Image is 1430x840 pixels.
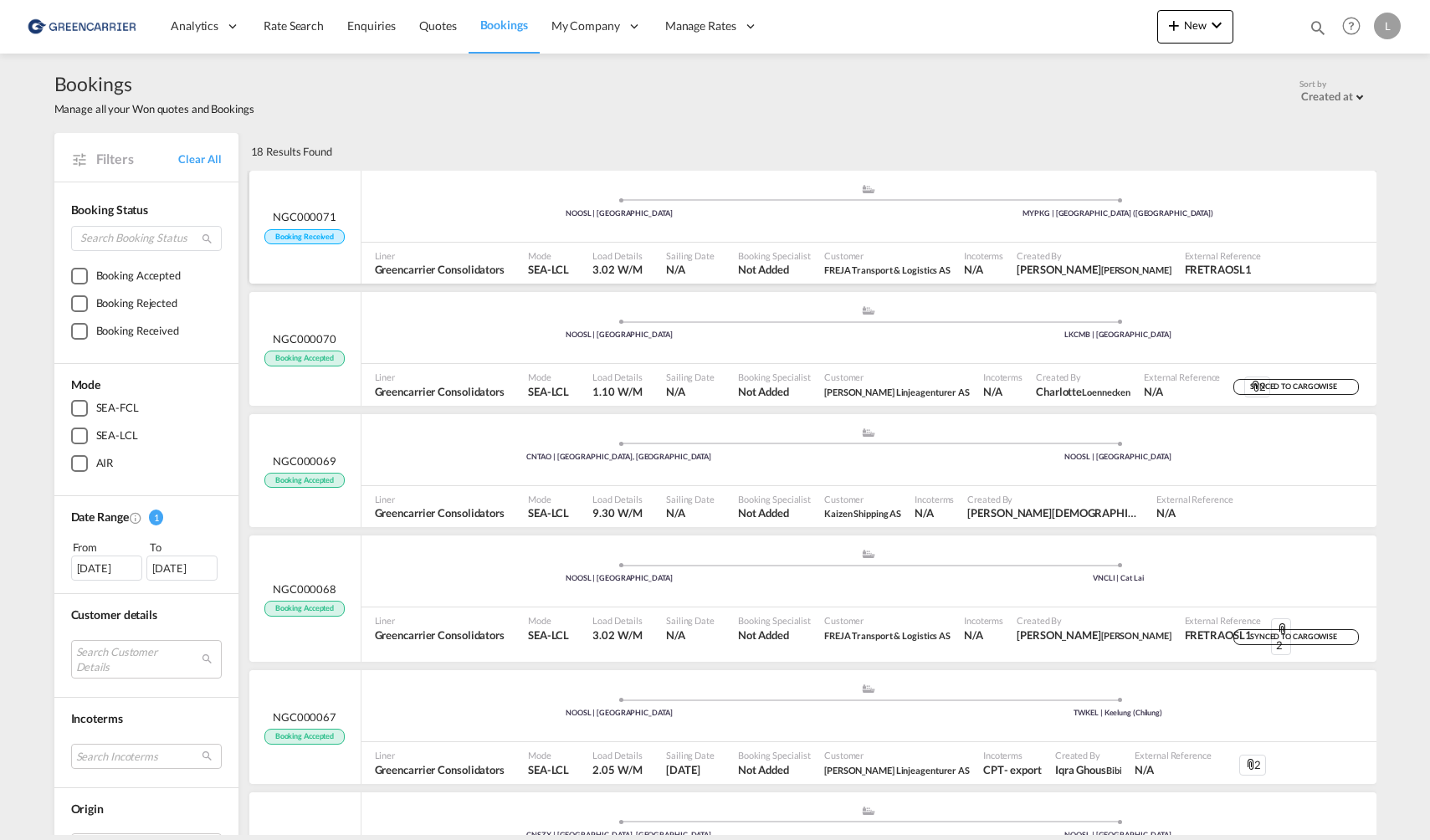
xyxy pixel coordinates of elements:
[1185,249,1261,262] span: External Reference
[1036,384,1130,399] span: Charlotte Loennecken
[273,581,336,597] span: NGC000068
[1185,262,1261,277] span: FRETRAOSL1
[666,384,715,399] span: N/A
[983,749,1042,761] span: Incoterms
[592,763,642,776] span: 2.05 W/M
[264,229,345,245] span: Booking Received
[1101,630,1171,641] span: [PERSON_NAME]
[964,249,1003,262] span: Incoterms
[869,452,1368,463] div: NOOSL | [GEOGRAPHIC_DATA]
[146,556,218,581] div: [DATE]
[1144,371,1220,383] span: External Reference
[915,505,934,520] div: N/A
[251,133,332,170] div: 18 Results Found
[528,384,569,399] span: SEA-LCL
[71,428,222,444] md-checkbox: SEA-LCL
[983,384,1002,399] div: N/A
[666,614,715,627] span: Sailing Date
[71,802,104,816] span: Origin
[592,385,642,398] span: 1.10 W/M
[1185,614,1261,627] span: External Reference
[129,511,142,525] md-icon: Created On
[96,428,138,444] div: SEA-LCL
[859,684,879,693] md-icon: assets/icons/custom/ship-fill.svg
[370,208,869,219] div: NOOSL | [GEOGRAPHIC_DATA]
[824,249,951,262] span: Customer
[592,749,643,761] span: Load Details
[869,573,1368,584] div: VNCLI | Cat Lai
[859,306,879,315] md-icon: assets/icons/custom/ship-fill.svg
[1082,387,1130,397] span: Loennecken
[375,627,505,643] span: Greencarrier Consolidators
[71,607,157,622] span: Customer details
[824,508,901,519] span: Kaizen Shipping AS
[824,749,970,761] span: Customer
[824,627,951,643] span: FREJA Transport & Logistics AS
[964,627,983,643] div: N/A
[592,249,643,262] span: Load Details
[964,262,983,277] div: N/A
[967,505,1143,520] span: Per Kristian Edvartsen
[915,493,954,505] span: Incoterms
[249,670,1376,784] div: NGC000067 Booking Accepted assets/icons/custom/ship-fill.svgassets/icons/custom/roll-o-plane.svgP...
[983,762,1004,777] div: CPT
[592,614,643,627] span: Load Details
[171,18,218,34] span: Analytics
[1249,380,1263,393] md-icon: icon-attachment
[375,249,505,262] span: Liner
[1309,18,1327,37] md-icon: icon-magnify
[1244,758,1258,771] md-icon: icon-attachment
[178,151,221,166] a: Clear All
[528,371,569,383] span: Mode
[71,510,129,524] span: Date Range
[375,614,505,627] span: Liner
[71,455,222,472] md-checkbox: AIR
[824,505,901,520] span: Kaizen Shipping AS
[1156,505,1233,520] span: N/A
[1017,614,1171,627] span: Created By
[375,371,505,383] span: Liner
[249,535,1376,662] div: NGC000068 Booking Accepted assets/icons/custom/ship-fill.svgassets/icons/custom/roll-o-plane.svgP...
[1185,627,1261,643] span: FRETRAOSL1
[824,493,901,505] span: Customer
[71,226,222,251] input: Search Booking Status
[528,249,569,262] span: Mode
[738,249,811,262] span: Booking Specialist
[738,505,811,520] span: Not Added
[528,493,569,505] span: Mode
[370,452,869,463] div: CNTAO | [GEOGRAPHIC_DATA], [GEOGRAPHIC_DATA]
[54,101,254,116] span: Manage all your Won quotes and Bookings
[1233,629,1359,645] div: SYNCED TO CARGOWISE
[1017,627,1171,643] span: Jakub Flemming
[370,573,869,584] div: NOOSL | [GEOGRAPHIC_DATA]
[592,628,642,642] span: 3.02 W/M
[738,614,811,627] span: Booking Specialist
[666,493,715,505] span: Sailing Date
[1164,18,1227,32] span: New
[666,627,715,643] span: N/A
[1276,622,1289,636] md-icon: icon-attachment
[273,453,336,469] span: NGC000069
[1055,762,1122,777] span: Iqra Ghous Bibi
[264,351,345,366] span: Booking Accepted
[71,801,222,817] div: Origin
[1207,15,1227,35] md-icon: icon-chevron-down
[665,18,736,34] span: Manage Rates
[738,384,811,399] span: Not Added
[249,414,1376,528] div: NGC000069 Booking Accepted assets/icons/custom/ship-fill.svgassets/icons/custom/roll-o-plane.svgP...
[96,295,177,312] div: Booking Rejected
[375,262,505,277] span: Greencarrier Consolidators
[964,614,1003,627] span: Incoterms
[983,371,1023,383] span: Incoterms
[375,749,505,761] span: Liner
[264,729,345,745] span: Booking Accepted
[1271,618,1291,655] div: 2
[375,505,505,520] span: Greencarrier Consolidators
[528,749,569,761] span: Mode
[1301,90,1352,103] div: Created at
[375,493,505,505] span: Liner
[419,18,456,33] span: Quotes
[1299,78,1325,90] span: Sort by
[1017,262,1171,277] span: Jakub Flemming
[859,185,879,193] md-icon: assets/icons/custom/ship-fill.svg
